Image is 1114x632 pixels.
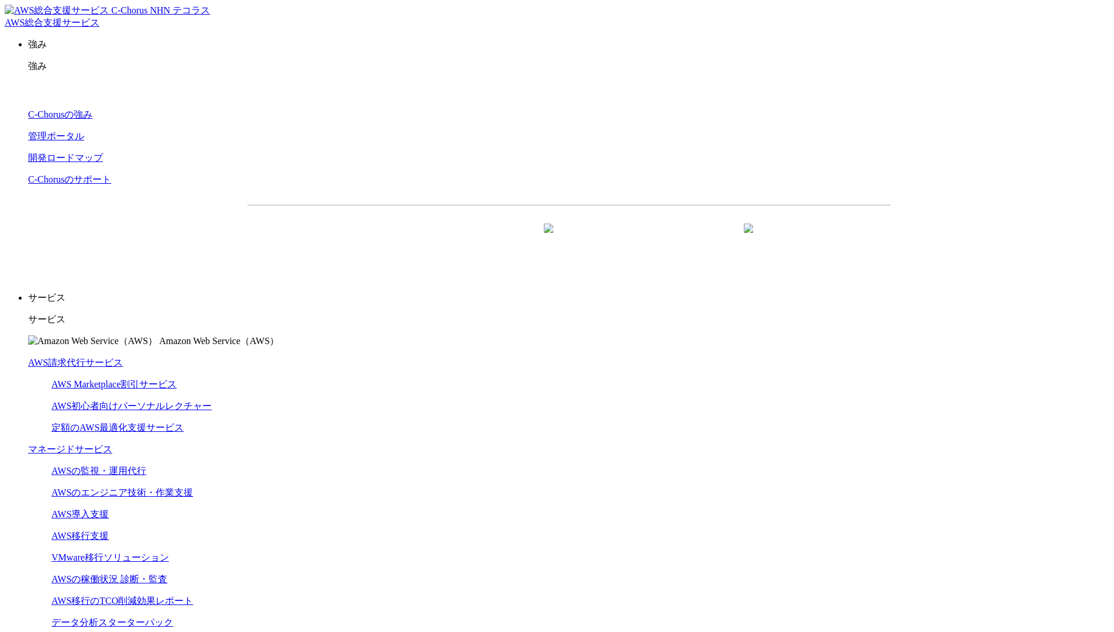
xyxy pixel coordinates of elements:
p: 強み [28,60,1109,73]
a: AWS導入支援 [51,509,109,519]
a: 管理ポータル [28,131,84,141]
a: C-Chorusの強み [28,109,92,119]
span: Amazon Web Service（AWS） [159,336,279,346]
a: AWSの監視・運用代行 [51,466,146,476]
a: AWS Marketplace割引サービス [51,379,177,389]
p: 強み [28,39,1109,51]
img: Amazon Web Service（AWS） [28,335,157,348]
a: AWSのエンジニア技術・作業支援 [51,487,193,497]
p: サービス [28,314,1109,326]
a: 定額のAWS最適化支援サービス [51,423,184,432]
a: AWS請求代行サービス [28,358,123,367]
a: C-Chorusのサポート [28,174,111,184]
a: まずは相談する [575,224,763,253]
img: 矢印 [744,224,753,254]
a: AWSの稼働状況 診断・監査 [51,574,167,584]
p: サービス [28,292,1109,304]
a: マネージドサービス [28,444,112,454]
a: 資料を請求する [375,224,563,253]
img: 矢印 [544,224,553,254]
a: VMware移行ソリューション [51,552,169,562]
a: AWS移行のTCO削減効果レポート [51,596,193,606]
a: AWS初心者向けパーソナルレクチャー [51,401,212,411]
a: AWS総合支援サービス C-Chorus NHN テコラスAWS総合支援サービス [5,5,210,28]
img: AWS総合支援サービス C-Chorus [5,5,148,17]
a: AWS移行支援 [51,531,109,541]
a: 開発ロードマップ [28,153,103,163]
a: データ分析スターターパック [51,617,173,627]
